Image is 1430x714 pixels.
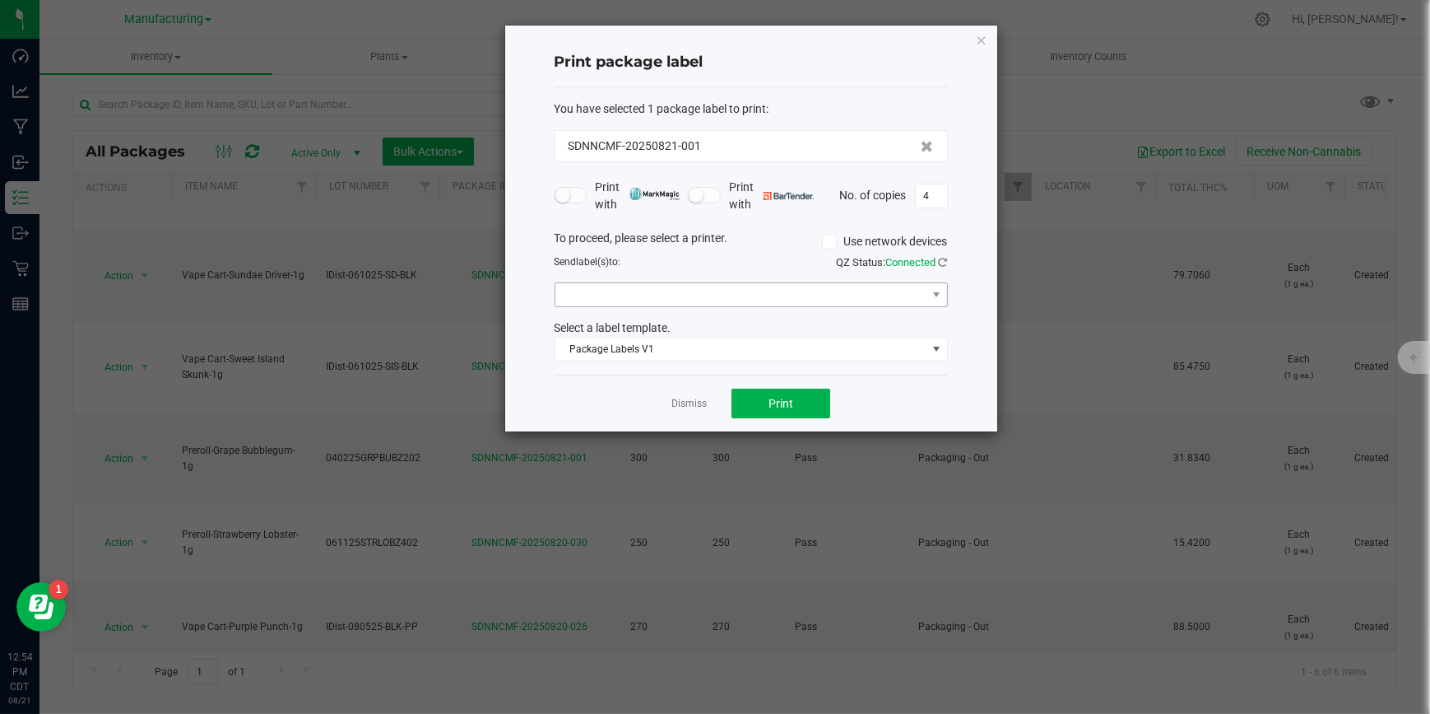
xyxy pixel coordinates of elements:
span: Print with [729,179,814,213]
h4: Print package label [555,52,948,73]
iframe: Resource center unread badge [49,580,68,600]
div: To proceed, please select a printer. [542,230,960,254]
span: No. of copies [840,188,907,201]
img: mark_magic_cybra.png [629,188,680,200]
iframe: Resource center [16,582,66,632]
a: Dismiss [671,397,707,411]
img: bartender.png [764,192,814,200]
span: Send to: [555,256,621,268]
div: Select a label template. [542,320,960,337]
span: Package Labels V1 [555,338,926,361]
span: Print [768,397,793,410]
span: Print with [595,179,680,213]
div: : [555,100,948,118]
span: Connected [886,256,936,268]
label: Use network devices [822,233,948,250]
span: SDNNCMF-20250821-001 [569,138,702,155]
span: label(s) [577,256,610,268]
span: You have selected 1 package label to print [555,102,767,115]
span: QZ Status: [837,256,948,268]
button: Print [731,389,830,418]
